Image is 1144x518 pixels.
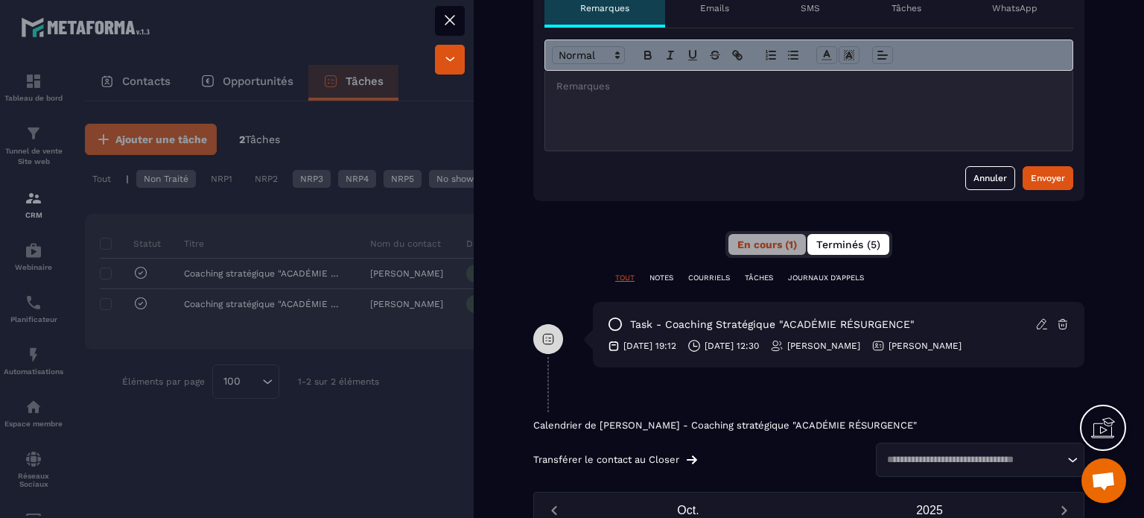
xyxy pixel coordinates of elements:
p: NOTES [649,273,673,283]
p: [PERSON_NAME] [889,340,962,352]
p: [DATE] 12:30 [705,340,759,352]
p: Remarques [580,2,629,14]
div: Ouvrir le chat [1081,458,1126,503]
button: Annuler [965,166,1015,190]
span: Terminés (5) [816,239,880,250]
p: [PERSON_NAME] [787,340,860,352]
p: Transférer le contact au Closer [533,454,679,466]
span: En cours (1) [737,239,797,250]
p: COURRIELS [688,273,730,283]
p: JOURNAUX D'APPELS [788,273,864,283]
button: En cours (1) [728,234,806,255]
p: Tâches [892,2,921,14]
p: TÂCHES [745,273,773,283]
p: [DATE] 19:12 [623,340,676,352]
button: Terminés (5) [807,234,889,255]
p: Calendrier de [PERSON_NAME] - Coaching stratégique "ACADÉMIE RÉSURGENCE" [533,420,1084,432]
p: SMS [801,2,820,14]
button: Envoyer [1023,166,1073,190]
p: task - Coaching stratégique "ACADÉMIE RÉSURGENCE" [630,318,915,332]
p: TOUT [615,273,635,283]
div: Envoyer [1031,171,1065,186]
div: Search for option [876,443,1084,477]
input: Search for option [882,452,1064,467]
p: WhatsApp [992,2,1037,14]
p: Emails [700,2,729,14]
